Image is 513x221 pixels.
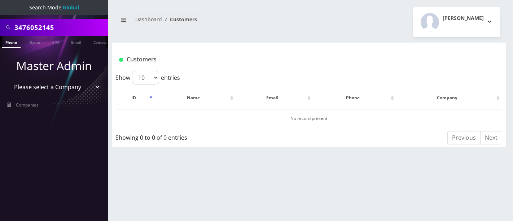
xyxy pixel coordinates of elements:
[63,4,79,11] strong: Global
[447,131,481,144] a: Previous
[115,130,271,142] div: Showing 0 to 0 of 0 entries
[29,4,79,11] span: Search Mode:
[14,21,106,34] input: Search All Companies
[90,36,114,47] a: Company
[2,36,21,48] a: Phone
[117,12,303,32] nav: breadcrumb
[67,36,85,47] a: Email
[413,7,500,37] button: [PERSON_NAME]
[119,56,434,63] h1: Customers
[132,71,159,84] select: Showentries
[26,36,44,47] a: Name
[16,102,39,108] span: Companies
[396,87,501,108] th: Company: activate to sort column ascending
[162,16,197,23] li: Customers
[115,71,180,84] label: Show entries
[49,36,62,47] a: SIM
[236,87,312,108] th: Email: activate to sort column ascending
[313,87,395,108] th: Phone: activate to sort column ascending
[443,15,484,21] h2: [PERSON_NAME]
[155,87,235,108] th: Name: activate to sort column ascending
[116,87,154,108] th: ID: activate to sort column descending
[116,109,501,127] td: No record present
[480,131,502,144] a: Next
[135,16,162,23] a: Dashboard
